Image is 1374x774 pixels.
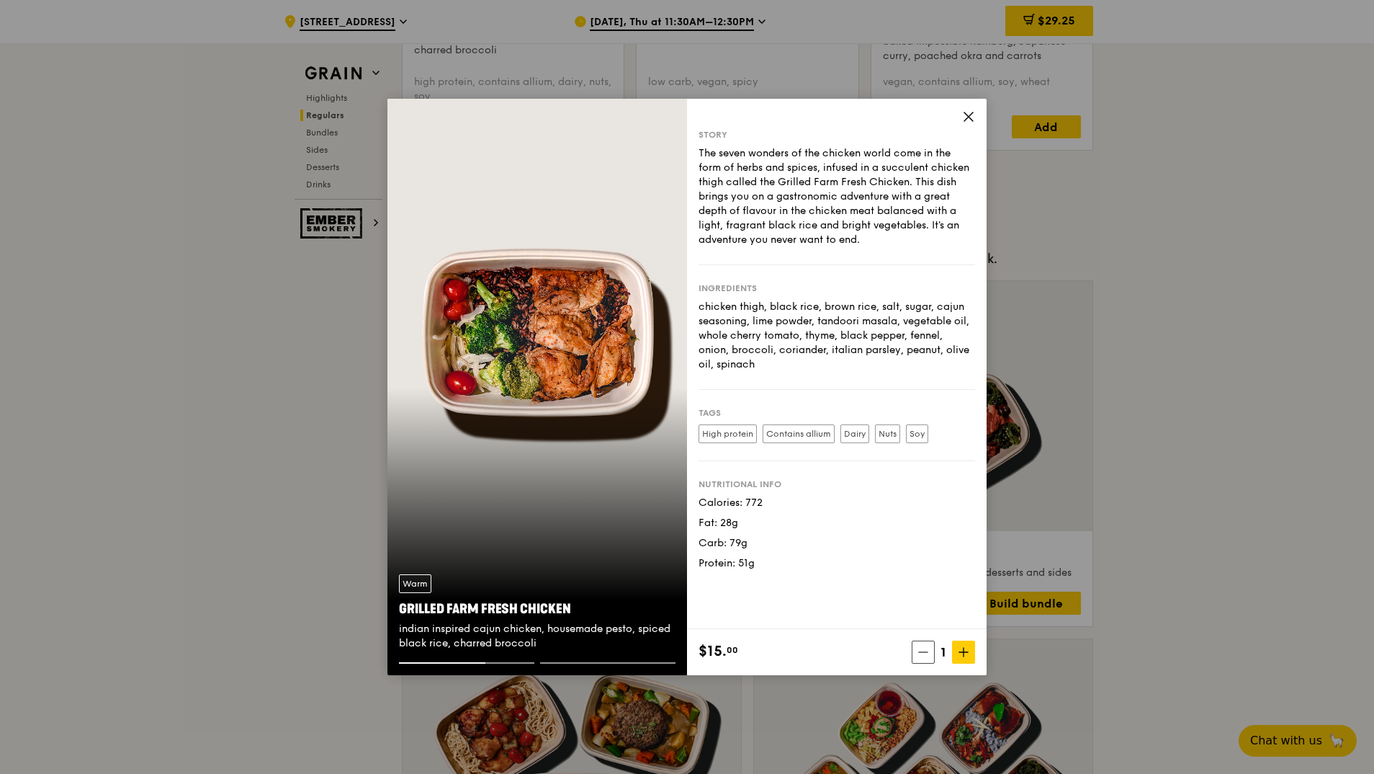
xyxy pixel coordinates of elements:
div: chicken thigh, black rice, brown rice, salt, sugar, cajun seasoning, lime powder, tandoori masala... [699,300,975,372]
div: Grilled Farm Fresh Chicken [399,599,675,619]
span: 00 [727,644,738,656]
div: The seven wonders of the chicken world come in the form of herbs and spices, infused in a succule... [699,146,975,247]
div: Ingredients [699,283,975,294]
label: High protein [699,424,757,443]
div: Carb: 79g [699,536,975,551]
div: Tags [699,407,975,419]
div: Warm [399,574,431,593]
div: Story [699,129,975,141]
label: Soy [906,424,928,443]
label: Dairy [840,424,869,443]
div: Fat: 28g [699,516,975,530]
span: $15. [699,641,727,662]
div: Protein: 51g [699,556,975,571]
label: Nuts [875,424,900,443]
div: Calories: 772 [699,496,975,510]
span: 1 [935,642,952,662]
div: Nutritional info [699,479,975,490]
label: Contains allium [763,424,835,443]
div: indian inspired cajun chicken, housemade pesto, spiced black rice, charred broccoli [399,622,675,651]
